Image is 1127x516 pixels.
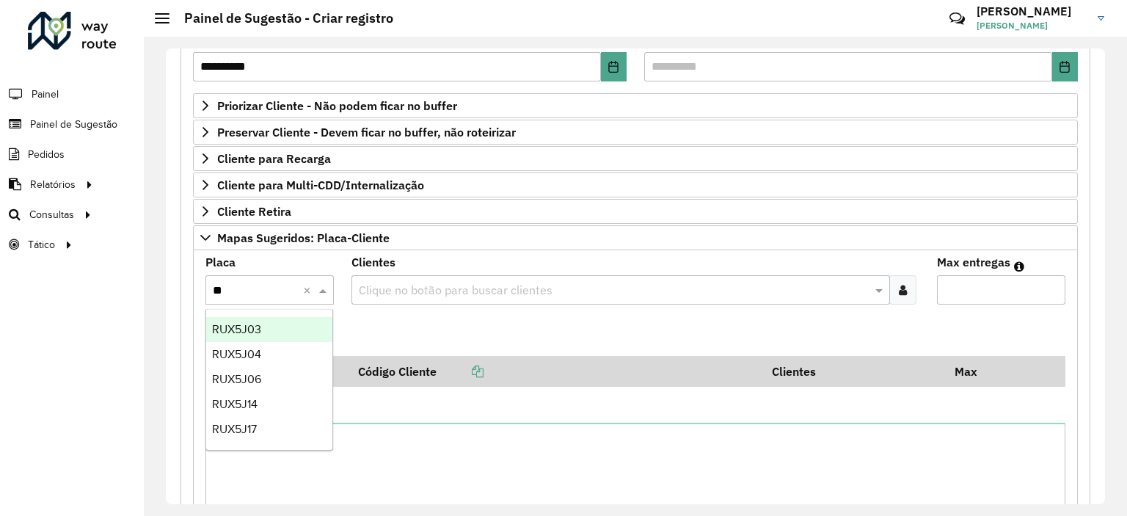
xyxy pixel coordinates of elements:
h2: Painel de Sugestão - Criar registro [169,10,393,26]
a: Cliente Retira [193,199,1078,224]
span: [PERSON_NAME] [977,19,1087,32]
a: Preservar Cliente - Devem ficar no buffer, não roteirizar [193,120,1078,145]
label: Clientes [351,253,395,271]
span: RUX5J06 [212,373,261,385]
span: Mapas Sugeridos: Placa-Cliente [217,232,390,244]
span: Consultas [29,207,74,222]
button: Choose Date [601,52,627,81]
a: Mapas Sugeridos: Placa-Cliente [193,225,1078,250]
label: Placa [205,253,236,271]
span: Priorizar Cliente - Não podem ficar no buffer [217,100,457,112]
button: Choose Date [1052,52,1078,81]
span: Preservar Cliente - Devem ficar no buffer, não roteirizar [217,126,516,138]
span: RUX5J04 [212,348,261,360]
span: Cliente Retira [217,206,291,217]
span: Pedidos [28,147,65,162]
span: Painel de Sugestão [30,117,117,132]
a: Cliente para Multi-CDD/Internalização [193,172,1078,197]
span: Cliente para Recarga [217,153,331,164]
a: Contato Rápido [941,3,973,34]
em: Máximo de clientes que serão colocados na mesma rota com os clientes informados [1014,261,1024,272]
th: Clientes [762,356,945,387]
span: RUX5J03 [212,323,261,335]
th: Max [944,356,1003,387]
a: Cliente para Recarga [193,146,1078,171]
span: Painel [32,87,59,102]
span: Cliente para Multi-CDD/Internalização [217,179,424,191]
span: Clear all [303,281,316,299]
a: Priorizar Cliente - Não podem ficar no buffer [193,93,1078,118]
span: Tático [28,237,55,252]
label: Max entregas [937,253,1010,271]
span: Relatórios [30,177,76,192]
h3: [PERSON_NAME] [977,4,1087,18]
span: RUX5J17 [212,423,257,435]
th: Código Cliente [348,356,762,387]
a: Copiar [437,364,484,379]
ng-dropdown-panel: Options list [205,309,334,451]
span: RUX5J14 [212,398,258,410]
